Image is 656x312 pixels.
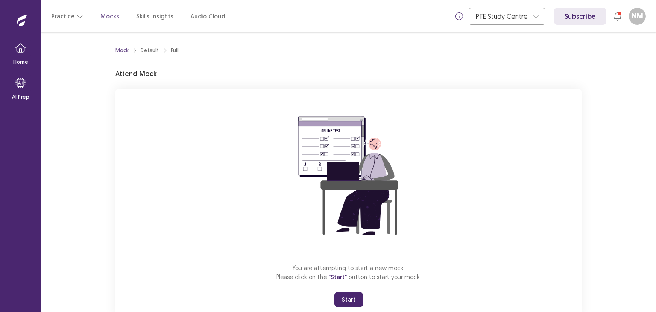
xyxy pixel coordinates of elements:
[272,99,425,253] img: attend-mock
[141,47,159,54] div: Default
[115,68,157,79] p: Attend Mock
[12,93,29,101] p: AI Prep
[51,9,83,24] button: Practice
[451,9,467,24] button: info
[13,58,28,66] p: Home
[190,12,225,21] a: Audio Cloud
[334,292,363,307] button: Start
[100,12,119,21] a: Mocks
[115,47,179,54] nav: breadcrumb
[276,263,421,282] p: You are attempting to start a new mock. Please click on the button to start your mock.
[115,47,129,54] a: Mock
[171,47,179,54] div: Full
[629,8,646,25] button: NM
[328,273,347,281] span: "Start"
[136,12,173,21] a: Skills Insights
[476,8,529,24] div: PTE Study Centre
[554,8,606,25] a: Subscribe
